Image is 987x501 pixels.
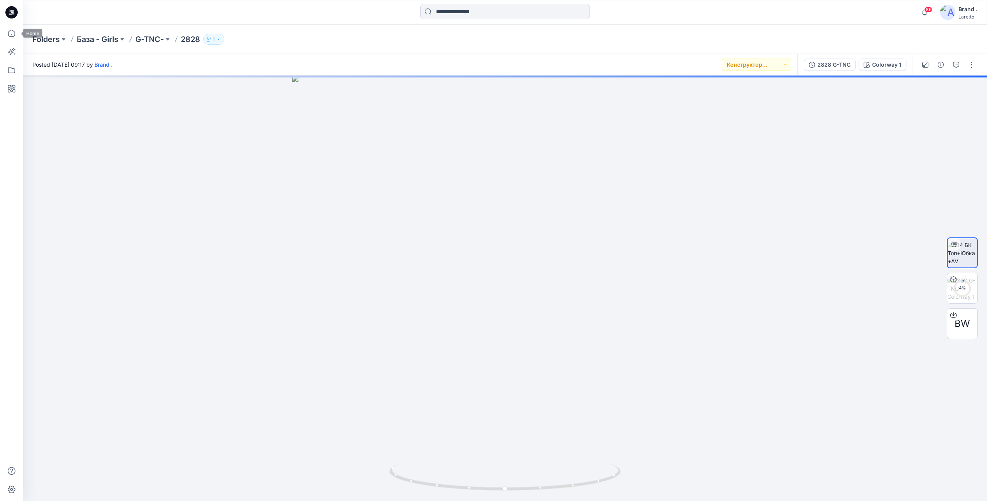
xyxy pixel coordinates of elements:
[924,7,933,13] span: 86
[958,14,977,20] div: Laretto
[935,59,947,71] button: Details
[94,61,113,68] a: Brand .
[953,285,972,291] div: 4 %
[859,59,906,71] button: Colorway 1
[948,241,977,265] img: 134 БК Топ+Юбка +AV
[947,276,977,301] img: 2828 G-TNC Colorway 1
[940,5,955,20] img: avatar
[77,34,118,45] a: База - Girls
[32,61,113,69] span: Posted [DATE] 09:17 by
[213,35,215,44] p: 1
[955,317,970,331] span: BW
[181,34,200,45] p: 2828
[872,61,901,69] div: Colorway 1
[804,59,856,71] button: 2828 G-TNC
[958,5,977,14] div: Brand .
[32,34,60,45] a: Folders
[817,61,851,69] div: 2828 G-TNC
[135,34,164,45] a: G-TNC-
[203,34,224,45] button: 1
